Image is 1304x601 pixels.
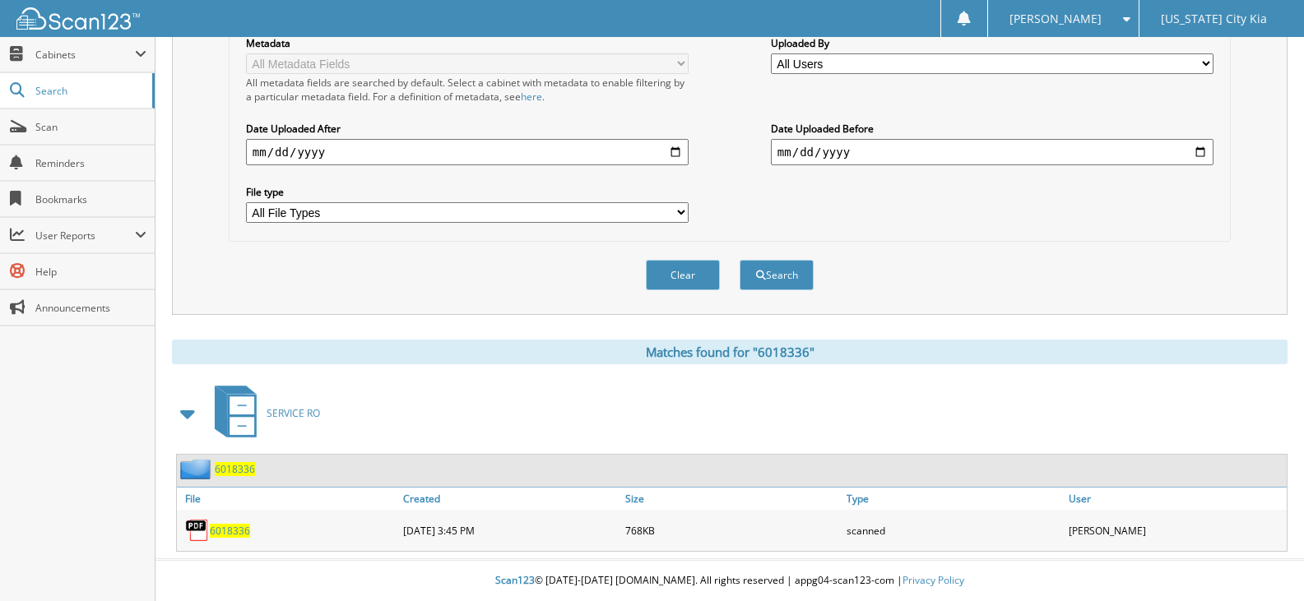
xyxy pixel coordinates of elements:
a: Privacy Policy [903,573,964,587]
a: File [177,488,399,510]
a: Size [621,488,843,510]
button: Search [740,260,814,290]
label: Metadata [246,36,689,50]
img: folder2.png [180,459,215,479]
div: Matches found for "6018336" [172,340,1288,364]
label: Date Uploaded Before [771,122,1214,136]
span: Scan123 [495,573,535,587]
a: SERVICE RO [205,381,320,446]
a: 6018336 [215,462,255,476]
a: here [521,90,542,104]
div: All metadata fields are searched by default. Select a cabinet with metadata to enable filtering b... [246,76,689,104]
a: Type [842,488,1065,510]
input: end [771,139,1214,165]
span: User Reports [35,229,135,243]
div: 768KB [621,514,843,547]
label: Uploaded By [771,36,1214,50]
label: Date Uploaded After [246,122,689,136]
span: Announcements [35,301,146,315]
span: Help [35,265,146,279]
iframe: Chat Widget [1222,522,1304,601]
button: Clear [646,260,720,290]
span: Reminders [35,156,146,170]
span: [US_STATE] City Kia [1161,14,1267,24]
div: scanned [842,514,1065,547]
div: © [DATE]-[DATE] [DOMAIN_NAME]. All rights reserved | appg04-scan123-com | [155,561,1304,601]
a: Created [399,488,621,510]
img: scan123-logo-white.svg [16,7,140,30]
span: SERVICE RO [267,406,320,420]
div: [PERSON_NAME] [1065,514,1287,547]
img: PDF.png [185,518,210,543]
span: Cabinets [35,48,135,62]
span: Scan [35,120,146,134]
div: [DATE] 3:45 PM [399,514,621,547]
a: User [1065,488,1287,510]
a: 6018336 [210,524,250,538]
span: [PERSON_NAME] [1009,14,1102,24]
span: Bookmarks [35,192,146,206]
span: Search [35,84,144,98]
label: File type [246,185,689,199]
input: start [246,139,689,165]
